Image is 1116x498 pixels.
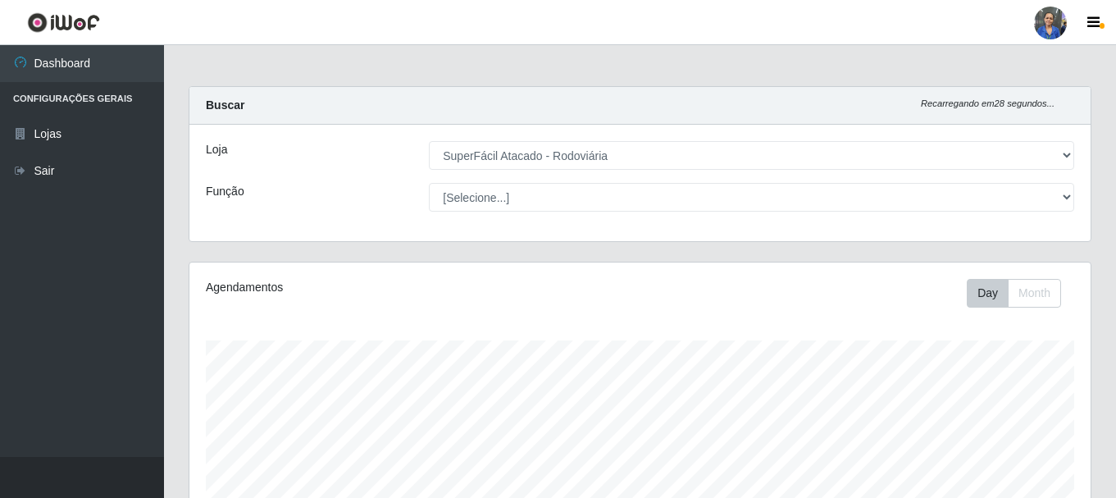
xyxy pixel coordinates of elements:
div: Agendamentos [206,279,553,296]
i: Recarregando em 28 segundos... [921,98,1055,108]
label: Loja [206,141,227,158]
div: Toolbar with button groups [967,279,1074,308]
label: Função [206,183,244,200]
button: Day [967,279,1009,308]
img: CoreUI Logo [27,12,100,33]
strong: Buscar [206,98,244,112]
div: First group [967,279,1061,308]
button: Month [1008,279,1061,308]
